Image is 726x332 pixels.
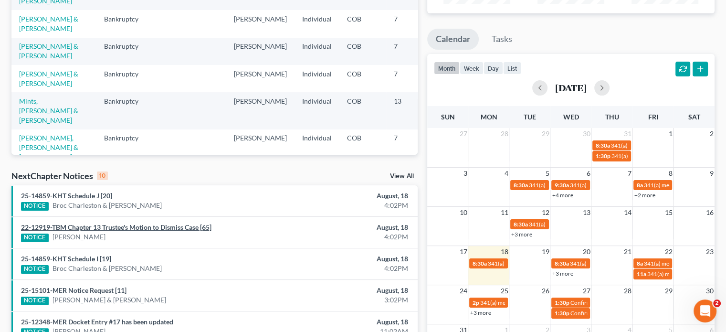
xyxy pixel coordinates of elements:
a: [PERSON_NAME] [53,232,105,242]
span: 21 [622,246,632,257]
span: 30 [705,285,715,297]
span: 8a [636,260,642,267]
span: 28 [499,128,509,139]
span: 1 [667,128,673,139]
div: August, 18 [285,191,408,201]
a: 25-14859-KHT Schedule J [20] [21,192,112,200]
span: 341(a) meeting for [PERSON_NAME] & [PERSON_NAME] [569,260,712,267]
div: NOTICE [21,202,49,211]
a: [PERSON_NAME] & [PERSON_NAME] [19,70,78,87]
span: 5 [544,168,550,179]
a: +3 more [511,231,532,238]
td: COB [339,65,386,92]
span: 13 [581,207,591,218]
span: 1:30p [595,152,610,160]
span: 341(a) meeting for [PERSON_NAME] [610,142,703,149]
span: 8:30a [472,260,486,267]
span: 1:30p [554,310,569,317]
span: 341(a) meeting for [PERSON_NAME] [528,182,621,189]
span: 6 [585,168,591,179]
td: COB [339,10,386,37]
span: 9:30a [554,182,568,189]
td: Bankruptcy [96,38,156,65]
td: 7 [386,129,434,166]
td: Bankruptcy [96,92,156,129]
div: 10 [97,171,108,180]
span: 28 [622,285,632,297]
a: 22-12919-TBM Chapter 13 Trustee's Motion to Dismiss Case [65] [21,223,211,231]
a: 25-14859-KHT Schedule I [19] [21,255,111,263]
span: 2 [709,128,715,139]
a: [PERSON_NAME] & [PERSON_NAME] [19,15,78,32]
span: 18 [499,246,509,257]
span: Thu [605,113,619,121]
span: 341(a) meeting for [PERSON_NAME] [569,182,662,189]
td: [PERSON_NAME] [226,65,295,92]
span: 2p [472,299,479,306]
div: August, 18 [285,286,408,295]
td: [PERSON_NAME] [226,92,295,129]
td: Individual [295,65,339,92]
a: Calendar [427,29,479,50]
span: 8a [636,182,642,189]
span: 14 [622,207,632,218]
iframe: Intercom live chat [694,300,716,322]
a: +3 more [470,309,491,316]
a: View All [390,173,414,180]
h2: [DATE] [555,83,587,93]
div: August, 18 [285,317,408,327]
span: 10 [458,207,468,218]
div: August, 18 [285,223,408,232]
span: 25 [499,285,509,297]
a: +2 more [634,192,655,199]
td: Bankruptcy [96,65,156,92]
span: 8:30a [513,182,527,189]
button: month [434,62,460,75]
span: Tue [524,113,536,121]
td: COB [339,92,386,129]
span: 29 [663,285,673,297]
td: Individual [295,92,339,129]
span: 3 [462,168,468,179]
td: Bankruptcy [96,129,156,166]
button: day [484,62,503,75]
td: 7 [386,38,434,65]
span: Sun [441,113,454,121]
button: list [503,62,521,75]
span: 341(a) meeting for [PERSON_NAME] & [PERSON_NAME] [480,299,622,306]
span: 7 [626,168,632,179]
a: +3 more [552,270,573,277]
a: [PERSON_NAME] & [PERSON_NAME] [53,295,166,305]
span: Mon [480,113,497,121]
a: Tasks [483,29,521,50]
span: 11a [636,270,646,278]
div: NOTICE [21,297,49,305]
td: Individual [295,38,339,65]
td: [PERSON_NAME] [226,129,295,166]
td: 7 [386,10,434,37]
span: 30 [581,128,591,139]
span: 16 [705,207,715,218]
div: August, 18 [285,254,408,264]
span: 17 [458,246,468,257]
button: week [460,62,484,75]
a: [PERSON_NAME], [PERSON_NAME] & [PERSON_NAME] [19,134,78,161]
a: Broc Charleston & [PERSON_NAME] [53,264,162,273]
td: Individual [295,129,339,166]
span: 12 [540,207,550,218]
span: 8:30a [513,221,527,228]
span: 341(a) meeting for [PERSON_NAME] [528,221,621,228]
span: 19 [540,246,550,257]
a: 25-15101-MER Notice Request [11] [21,286,126,294]
span: 2 [713,300,721,307]
td: COB [339,129,386,166]
span: 22 [663,246,673,257]
span: 8 [667,168,673,179]
div: 4:02PM [285,232,408,242]
div: 4:02PM [285,264,408,273]
span: 27 [581,285,591,297]
span: 23 [705,246,715,257]
span: Fri [648,113,658,121]
a: +4 more [552,192,573,199]
div: NOTICE [21,234,49,242]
